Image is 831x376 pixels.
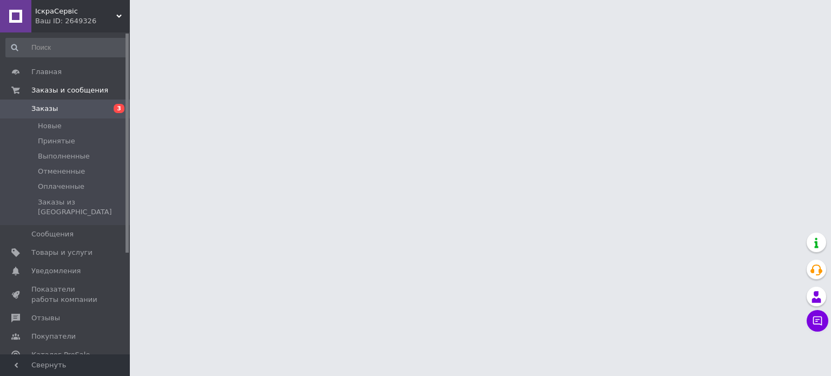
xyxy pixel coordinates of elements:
[38,136,75,146] span: Принятые
[31,104,58,114] span: Заказы
[31,285,100,304] span: Показатели работы компании
[38,151,90,161] span: Выполненные
[31,266,81,276] span: Уведомления
[38,121,62,131] span: Новые
[38,182,84,192] span: Оплаченные
[114,104,124,113] span: 3
[31,350,90,360] span: Каталог ProSale
[31,229,74,239] span: Сообщения
[31,85,108,95] span: Заказы и сообщения
[31,313,60,323] span: Отзывы
[31,332,76,341] span: Покупатели
[5,38,128,57] input: Поиск
[35,16,130,26] div: Ваш ID: 2649326
[31,248,93,258] span: Товары и услуги
[38,197,127,217] span: Заказы из [GEOGRAPHIC_DATA]
[38,167,85,176] span: Отмененные
[31,67,62,77] span: Главная
[35,6,116,16] span: ІскраСервіс
[807,310,828,332] button: Чат с покупателем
